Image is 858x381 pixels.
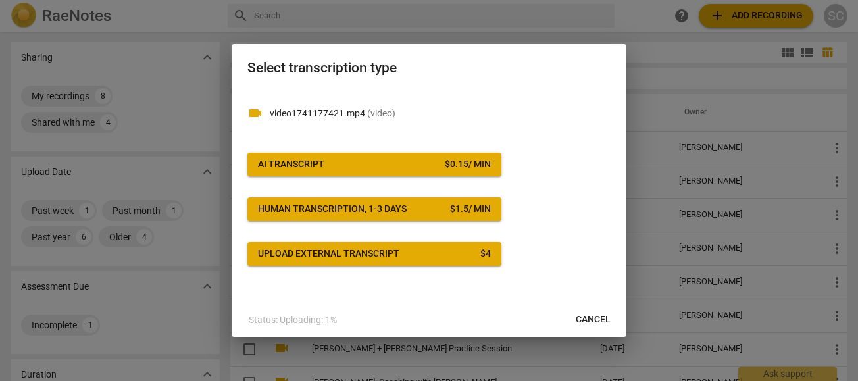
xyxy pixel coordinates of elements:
div: $ 4 [480,247,491,261]
button: Human transcription, 1-3 days$1.5/ min [247,197,501,221]
button: AI Transcript$0.15/ min [247,153,501,176]
button: Upload external transcript$4 [247,242,501,266]
div: Upload external transcript [258,247,399,261]
span: Cancel [576,313,611,326]
span: ( video ) [367,108,395,118]
button: Cancel [565,308,621,332]
div: AI Transcript [258,158,324,171]
span: videocam [247,105,263,121]
div: Human transcription, 1-3 days [258,203,407,216]
h2: Select transcription type [247,60,611,76]
div: $ 0.15 / min [445,158,491,171]
p: Status: Uploading: 1% [249,313,337,327]
div: $ 1.5 / min [450,203,491,216]
p: video1741177421.mp4(video) [270,107,611,120]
